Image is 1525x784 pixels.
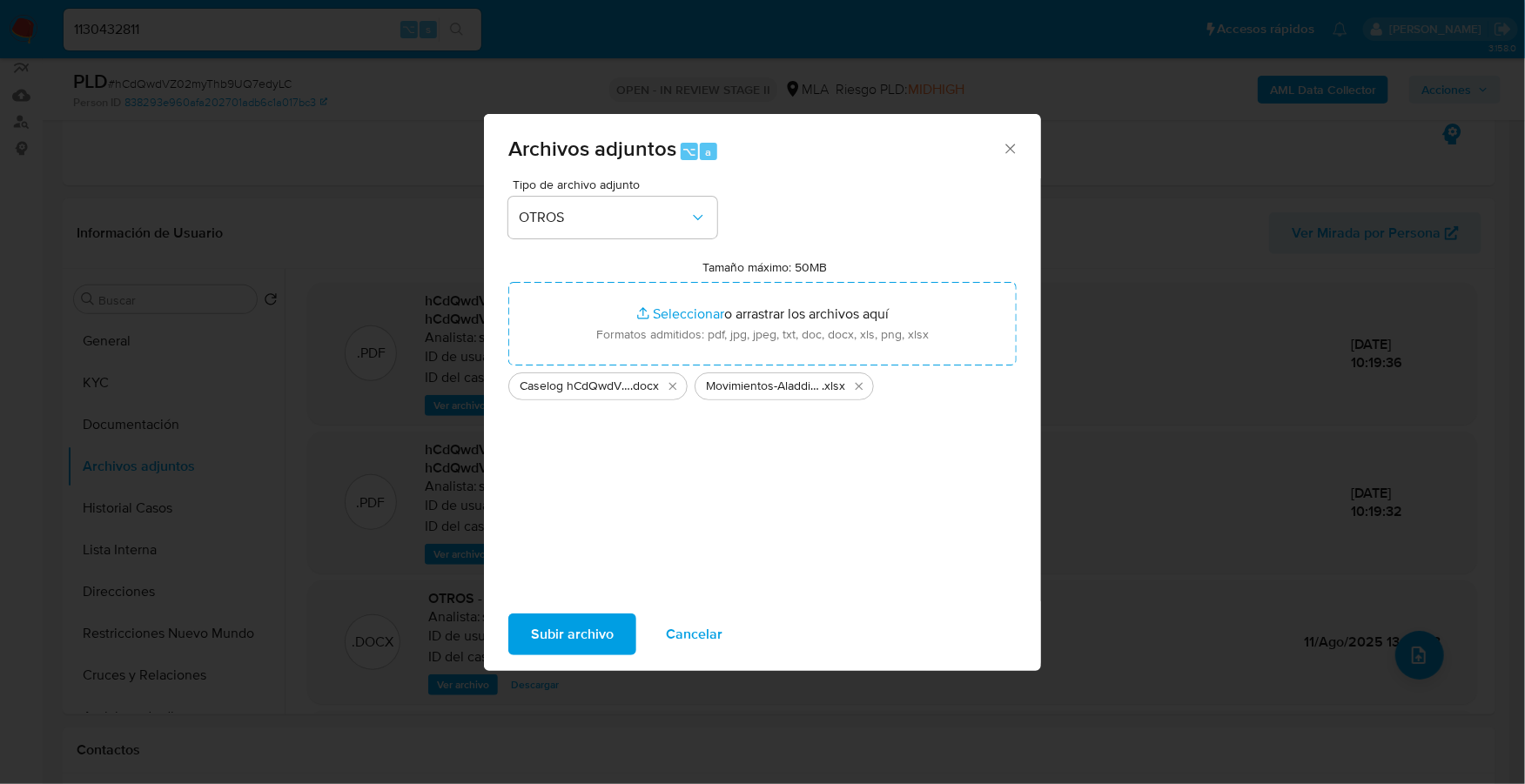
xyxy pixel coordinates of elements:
button: Cerrar [1002,140,1018,156]
ul: Archivos seleccionados [508,365,1017,400]
span: .docx [630,378,659,395]
span: OTROS [519,209,689,226]
button: Subir archivo [508,613,636,655]
button: OTROS [508,197,717,238]
span: Cancelar [666,615,722,653]
button: Eliminar Caselog hCdQwdVZ02myThb9UQ7edyLC_2025_09_12_09_20_07.docx [662,376,683,397]
span: Movimientos-Aladdin - [PERSON_NAME] [706,378,822,395]
button: Eliminar Movimientos-Aladdin - Priscila Borozdnyj.xlsx [849,376,870,397]
span: Archivos adjuntos [508,133,676,164]
button: Cancelar [643,613,745,655]
label: Tamaño máximo: 50MB [703,259,828,275]
span: Tipo de archivo adjunto [513,178,722,191]
span: Caselog hCdQwdVZ02myThb9UQ7edyLC_2025_09_12_09_20_07 [520,378,630,395]
span: a [705,144,711,160]
span: ⌥ [682,144,695,160]
span: Subir archivo [531,615,614,653]
span: .xlsx [822,378,845,395]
